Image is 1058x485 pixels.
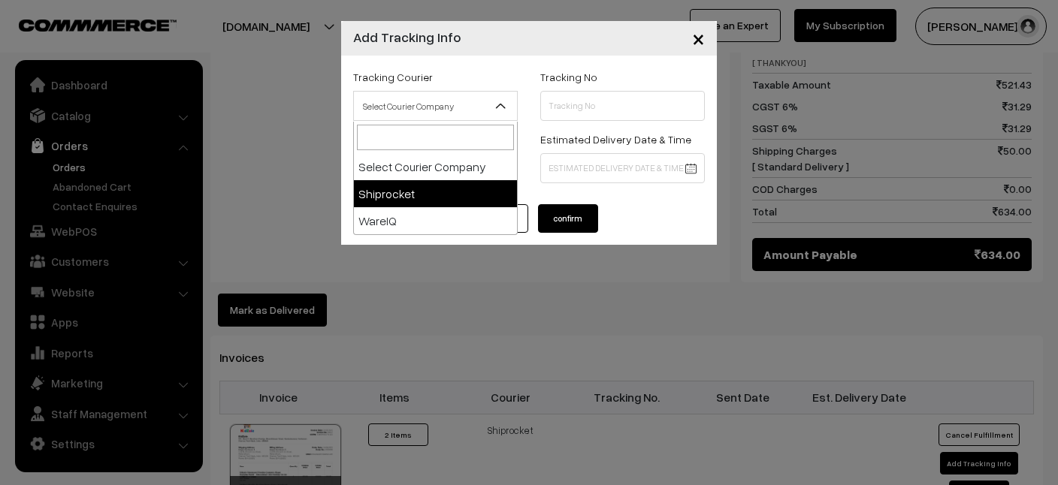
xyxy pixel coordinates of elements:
button: Close [680,15,717,62]
button: confirm [538,204,598,233]
input: Tracking No [540,91,705,121]
span: Select Courier Company [354,93,517,119]
li: Select Courier Company [354,153,517,180]
li: WareIQ [354,207,517,234]
label: Tracking No [540,69,597,85]
label: Estimated Delivery Date & Time [540,131,691,147]
span: × [692,24,705,52]
h4: Add Tracking Info [353,27,461,47]
label: Tracking Courier [353,69,433,85]
span: Select Courier Company [353,91,518,121]
li: Shiprocket [354,180,517,207]
input: Estimated Delivery Date & Time [540,153,705,183]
